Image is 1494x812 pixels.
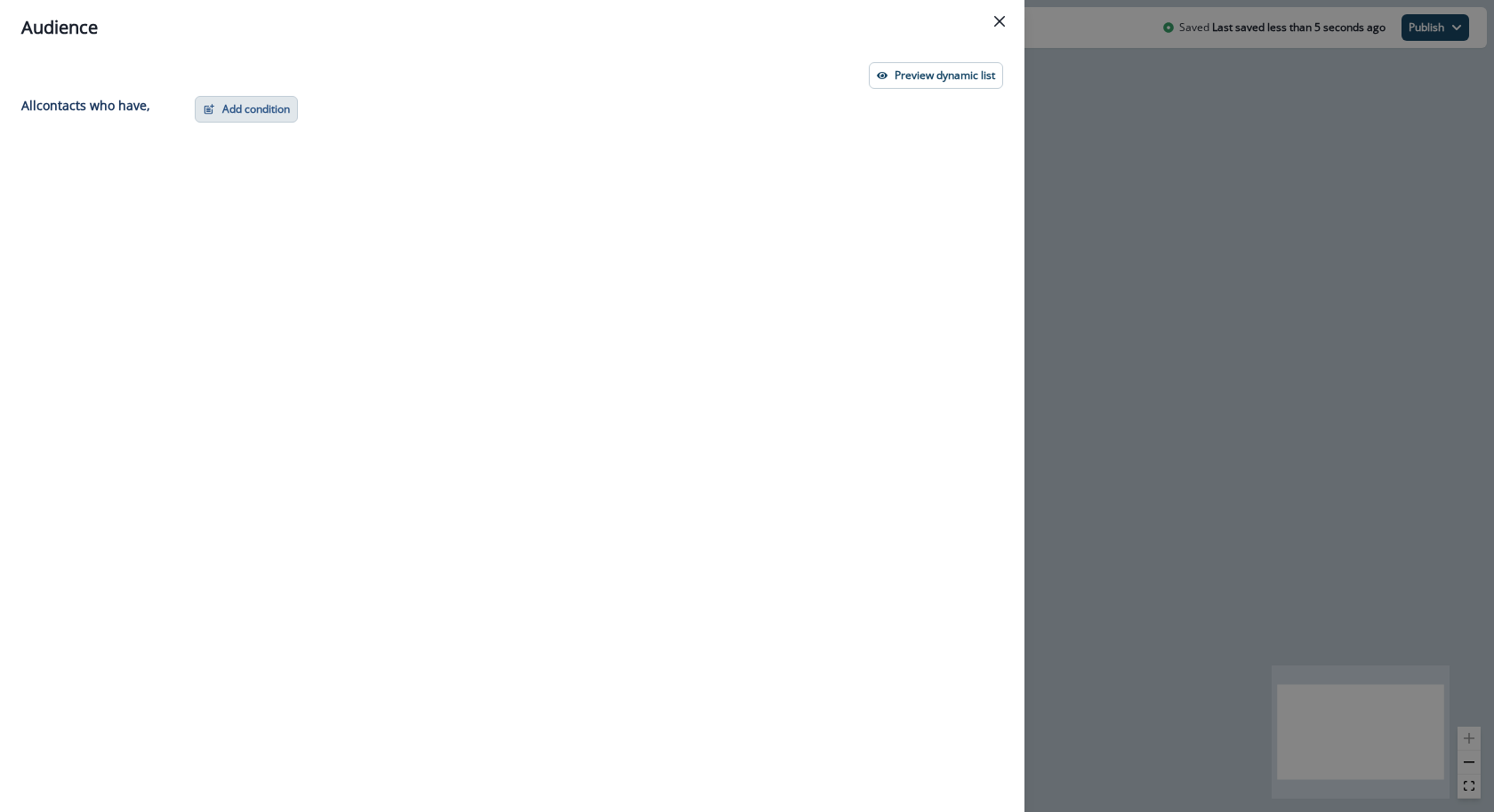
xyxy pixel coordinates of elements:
button: Close [985,7,1014,36]
button: Preview dynamic list [869,62,1003,89]
p: All contact s who have, [21,96,150,115]
p: Preview dynamic list [895,69,995,82]
button: Add condition [195,96,298,123]
div: Audience [21,14,1003,41]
